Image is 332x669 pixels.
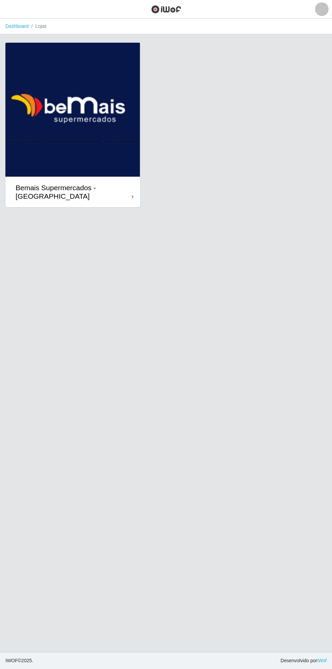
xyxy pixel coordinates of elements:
[5,43,140,207] a: Bemais Supermercados - [GEOGRAPHIC_DATA]
[281,657,327,664] span: Desenvolvido por
[5,657,33,664] span: © 2025 .
[5,23,29,29] a: Dashboard
[5,43,140,177] img: cardImg
[29,23,47,30] li: Lojas
[317,658,327,663] a: iWof
[151,5,181,14] img: CoreUI Logo
[5,658,18,663] span: IWOF
[16,183,132,200] div: Bemais Supermercados - [GEOGRAPHIC_DATA]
